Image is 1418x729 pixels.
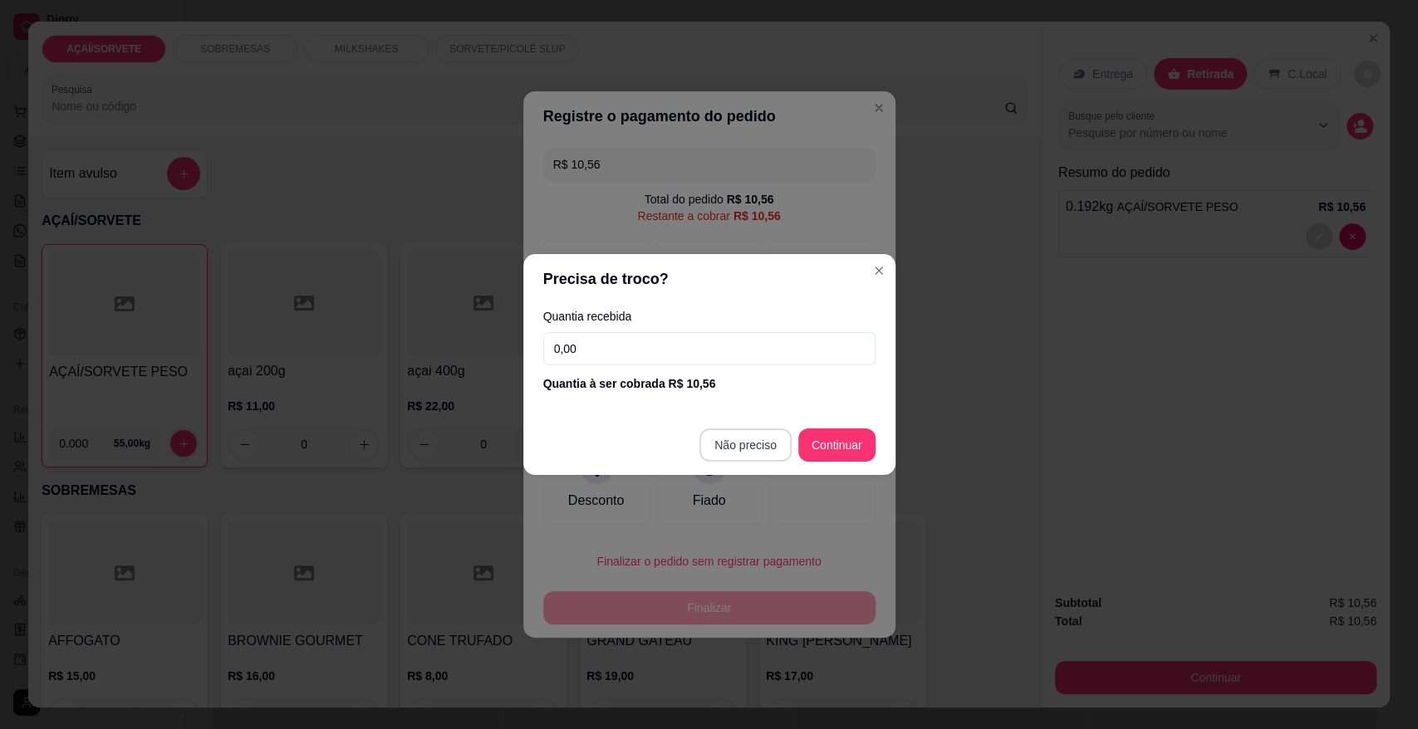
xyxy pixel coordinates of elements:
div: Quantia à ser cobrada R$ 10,56 [543,375,876,392]
header: Precisa de troco? [523,254,895,304]
label: Quantia recebida [543,311,876,322]
button: Continuar [798,428,876,462]
button: Close [866,257,892,284]
button: Não preciso [699,428,792,462]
